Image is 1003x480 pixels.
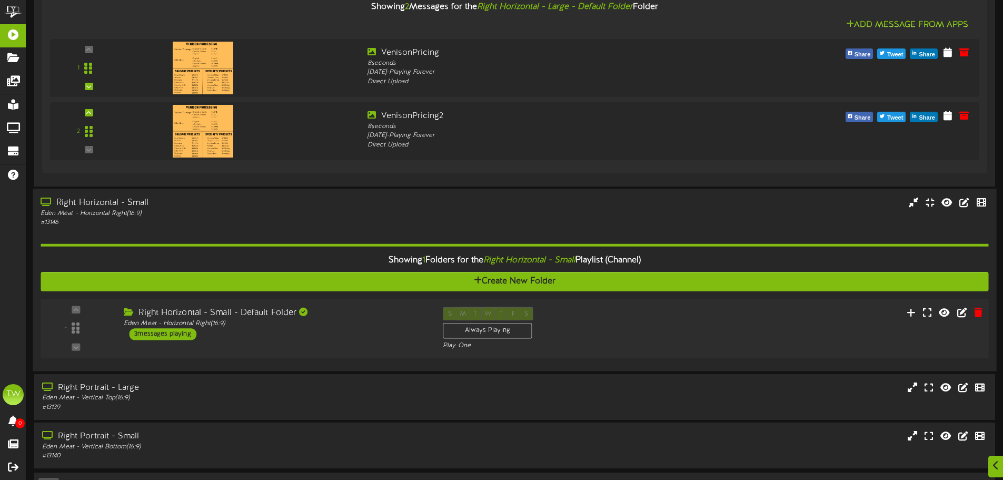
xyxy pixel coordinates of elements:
span: Tweet [885,49,905,61]
div: Right Horizontal - Small [41,197,426,209]
div: [DATE] - Playing Forever [368,68,739,77]
div: Eden Meat - Vertical Top ( 16:9 ) [42,394,426,403]
span: Share [852,112,873,124]
div: VenisonPricing2 [368,110,739,122]
button: Share [910,112,938,122]
button: Add Message From Apps [843,18,971,32]
button: Share [846,112,873,122]
button: Share [846,48,873,59]
span: Share [852,49,873,61]
span: 2 [405,2,409,12]
div: Direct Upload [368,141,739,150]
div: # 13146 [41,218,426,227]
i: Right Horizontal - Small [483,256,575,265]
button: Share [910,48,938,59]
button: Tweet [877,112,906,122]
div: 8 seconds [368,59,739,68]
span: 0 [15,418,25,428]
div: Direct Upload [368,77,739,86]
span: Share [917,49,937,61]
span: Tweet [885,112,905,124]
div: Play One [443,341,666,350]
div: Right Portrait - Large [42,382,426,394]
div: Right Portrait - Small [42,430,426,443]
img: e0580067-6241-4680-8355-b3214f92e1e2.png [173,42,233,94]
i: Right Horizontal - Large - Default Folder [477,2,633,12]
div: # 13140 [42,452,426,461]
div: Eden Meat - Vertical Bottom ( 16:9 ) [42,443,426,452]
span: 1 [422,256,425,265]
div: VenisonPricing [368,47,739,59]
img: aab4b900-652a-4961-b754-2c87a2165400.png [173,105,233,158]
button: Create New Folder [41,272,988,291]
div: Eden Meat - Horizontal Right ( 16:9 ) [41,209,426,218]
span: Share [917,112,937,124]
div: Always Playing [443,323,532,339]
div: Eden Meat - Horizontal Right ( 16:9 ) [124,319,427,328]
div: TW [3,384,24,405]
div: Showing Folders for the Playlist (Channel) [33,249,996,272]
div: 8 seconds [368,122,739,131]
button: Tweet [877,48,906,59]
div: 3 messages playing [129,329,196,340]
div: [DATE] - Playing Forever [368,131,739,140]
div: Right Horizontal - Small - Default Folder [124,307,427,319]
div: # 13139 [42,403,426,412]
